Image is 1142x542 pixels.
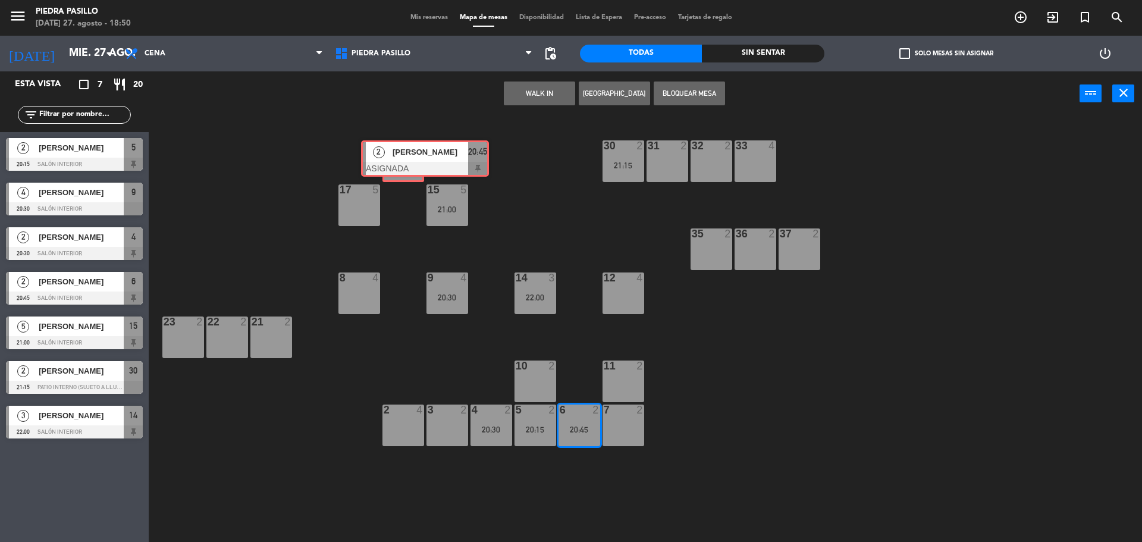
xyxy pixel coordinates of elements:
div: 3 [548,272,556,283]
span: 14 [129,408,137,422]
span: [PERSON_NAME] [39,320,124,333]
span: Mis reservas [404,14,454,21]
div: Piedra Pasillo [36,6,131,18]
div: 4 [416,405,423,415]
span: Cena [145,49,165,58]
i: arrow_drop_down [102,46,116,61]
span: Disponibilidad [513,14,570,21]
span: 2 [17,276,29,288]
i: crop_square [77,77,91,92]
span: 7 [98,78,102,92]
span: [PERSON_NAME] [39,231,124,243]
div: 2 [768,228,776,239]
i: power_input [1084,86,1098,100]
div: 2 [636,405,644,415]
i: menu [9,7,27,25]
span: 2 [17,142,29,154]
button: [GEOGRAPHIC_DATA] [579,82,650,105]
i: exit_to_app [1046,10,1060,24]
i: restaurant [112,77,127,92]
span: pending_actions [543,46,557,61]
button: WALK IN [504,82,575,105]
div: 2 [724,228,732,239]
span: Tarjetas de regalo [672,14,738,21]
label: Solo mesas sin asignar [899,48,993,59]
span: 15 [129,319,137,333]
i: turned_in_not [1078,10,1092,24]
span: [PERSON_NAME] [39,409,124,422]
div: 2 [680,140,688,151]
div: 2 [240,317,247,327]
button: Bloquear Mesa [654,82,725,105]
button: menu [9,7,27,29]
div: 2 [636,140,644,151]
span: Pre-acceso [628,14,672,21]
div: 2 [592,405,600,415]
div: 2 [812,228,820,239]
span: [PERSON_NAME] [39,365,124,377]
span: 3 [17,410,29,422]
div: 22:00 [514,293,556,302]
div: 2 [724,140,732,151]
span: [PERSON_NAME] [39,142,124,154]
div: 2 [416,142,422,153]
span: 5 [17,321,29,333]
span: 30 [129,364,137,378]
div: 21:00 [426,205,468,214]
span: Piedra Pasillo [352,49,410,58]
i: add_circle_outline [1014,10,1028,24]
span: [PERSON_NAME] [39,186,124,199]
span: 9 [131,185,136,199]
span: 20 [133,78,143,92]
input: Filtrar por nombre... [38,108,130,121]
div: 20:30 [470,425,512,434]
div: 4 [768,140,776,151]
div: 20:45 [559,425,600,434]
div: 2 [460,405,468,415]
div: 2 [504,405,512,415]
span: 4 [131,230,136,244]
i: power_settings_new [1098,46,1112,61]
div: 2 [636,361,644,371]
span: Lista de Espera [570,14,628,21]
div: 4 [372,272,379,283]
i: lock [399,142,409,152]
span: [PERSON_NAME] [39,275,124,288]
span: 2 [17,365,29,377]
div: 20:15 [514,425,556,434]
div: [DATE] 27. agosto - 18:50 [36,18,131,30]
span: check_box_outline_blank [899,48,910,59]
button: power_input [1080,84,1102,102]
span: 5 [131,140,136,155]
div: 2 [196,317,203,327]
button: close [1112,84,1134,102]
i: close [1116,86,1131,100]
div: Esta vista [6,77,86,92]
div: 4 [460,272,468,283]
div: 21:15 [603,161,644,170]
i: search [1110,10,1124,24]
